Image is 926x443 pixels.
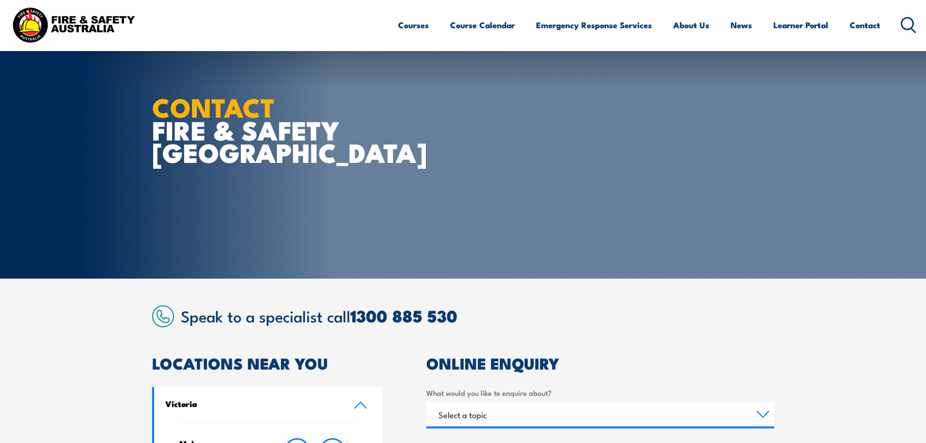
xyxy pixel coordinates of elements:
h4: Victoria [165,398,339,409]
h1: FIRE & SAFETY [GEOGRAPHIC_DATA] [152,95,392,163]
label: What would you like to enquire about? [426,387,774,398]
a: News [731,12,752,38]
a: Emergency Response Services [536,12,652,38]
h2: Speak to a specialist call [181,307,774,324]
h2: ONLINE ENQUIRY [426,356,774,370]
a: About Us [673,12,709,38]
a: Victoria [154,387,383,423]
a: Contact [850,12,880,38]
a: 1300 885 530 [350,302,457,328]
strong: CONTACT [152,86,275,126]
a: Course Calendar [450,12,515,38]
a: Courses [398,12,429,38]
a: Learner Portal [773,12,828,38]
h2: LOCATIONS NEAR YOU [152,356,383,370]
